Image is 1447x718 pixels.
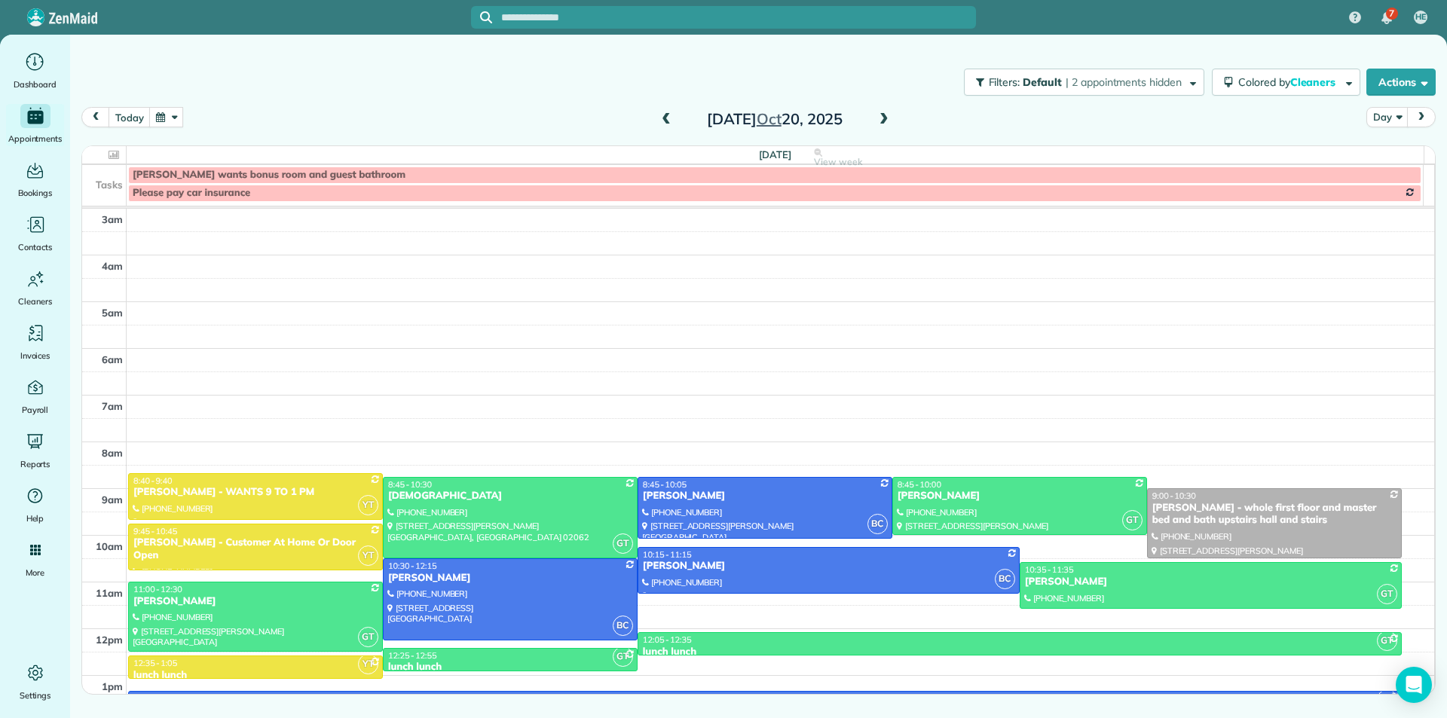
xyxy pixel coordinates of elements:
[1212,69,1360,96] button: Colored byCleaners
[20,348,50,363] span: Invoices
[133,536,378,562] div: [PERSON_NAME] - Customer At Home Or Door Open
[1377,631,1397,651] span: GT
[6,321,64,363] a: Invoices
[133,595,378,608] div: [PERSON_NAME]
[6,375,64,417] a: Payroll
[102,680,123,692] span: 1pm
[18,294,52,309] span: Cleaners
[102,260,123,272] span: 4am
[102,353,123,365] span: 6am
[20,688,51,703] span: Settings
[388,479,432,490] span: 8:45 - 10:30
[14,77,57,92] span: Dashboard
[8,131,63,146] span: Appointments
[1152,502,1397,527] div: [PERSON_NAME] - whole first floor and master bed and bath upstairs hall and stairs
[681,111,869,127] h2: [DATE] 20, 2025
[613,646,633,667] span: GT
[6,212,64,255] a: Contacts
[133,526,177,536] span: 9:45 - 10:45
[133,658,177,668] span: 12:35 - 1:05
[26,511,44,526] span: Help
[1396,667,1432,703] div: Open Intercom Messenger
[133,486,378,499] div: [PERSON_NAME] - WANTS 9 TO 1 PM
[387,661,633,674] div: lunch lunch
[102,213,123,225] span: 3am
[133,169,405,181] span: [PERSON_NAME] wants bonus room and guest bathroom
[96,634,123,646] span: 12pm
[471,11,492,23] button: Focus search
[6,267,64,309] a: Cleaners
[1290,75,1338,89] span: Cleaners
[358,627,378,647] span: GT
[358,545,378,566] span: YT
[6,429,64,472] a: Reports
[989,75,1020,89] span: Filters:
[388,561,437,571] span: 10:30 - 12:15
[1389,8,1394,20] span: 7
[102,447,123,459] span: 8am
[387,490,633,503] div: [DEMOGRAPHIC_DATA]
[1023,75,1063,89] span: Default
[6,661,64,703] a: Settings
[358,654,378,674] span: YT
[642,560,1015,573] div: [PERSON_NAME]
[387,572,633,585] div: [PERSON_NAME]
[1366,69,1436,96] button: Actions
[1371,2,1403,35] div: 7 unread notifications
[613,616,633,636] span: BC
[995,569,1015,589] span: BC
[1366,107,1408,127] button: Day
[642,490,888,503] div: [PERSON_NAME]
[757,109,782,128] span: Oct
[759,148,791,160] span: [DATE]
[26,565,44,580] span: More
[1377,584,1397,604] span: GT
[643,549,692,560] span: 10:15 - 11:15
[643,634,692,645] span: 12:05 - 12:35
[814,156,862,168] span: View week
[6,50,64,92] a: Dashboard
[133,584,182,594] span: 11:00 - 12:30
[133,669,378,682] div: lunch lunch
[1066,75,1182,89] span: | 2 appointments hidden
[133,693,173,704] span: 1:20 - 1:50
[102,493,123,506] span: 9am
[897,490,1143,503] div: [PERSON_NAME]
[133,187,250,199] span: Please pay car insurance
[6,158,64,200] a: Bookings
[480,11,492,23] svg: Focus search
[643,479,687,490] span: 8:45 - 10:05
[388,650,437,661] span: 12:25 - 12:55
[956,69,1204,96] a: Filters: Default | 2 appointments hidden
[1238,75,1341,89] span: Colored by
[96,587,123,599] span: 11am
[102,400,123,412] span: 7am
[22,402,49,417] span: Payroll
[20,457,50,472] span: Reports
[6,104,64,146] a: Appointments
[1122,510,1143,530] span: GT
[1152,490,1196,501] span: 9:00 - 10:30
[18,185,53,200] span: Bookings
[898,479,941,490] span: 8:45 - 10:00
[102,307,123,319] span: 5am
[18,240,52,255] span: Contacts
[964,69,1204,96] button: Filters: Default | 2 appointments hidden
[358,495,378,515] span: YT
[867,514,888,534] span: BC
[133,475,173,486] span: 8:40 - 9:40
[1415,11,1426,23] span: HE
[81,107,110,127] button: prev
[1024,576,1397,588] div: [PERSON_NAME]
[6,484,64,526] a: Help
[642,646,1397,658] div: lunch lunch
[109,107,150,127] button: today
[613,533,633,554] span: GT
[1025,564,1074,575] span: 10:35 - 11:35
[1407,107,1436,127] button: next
[96,540,123,552] span: 10am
